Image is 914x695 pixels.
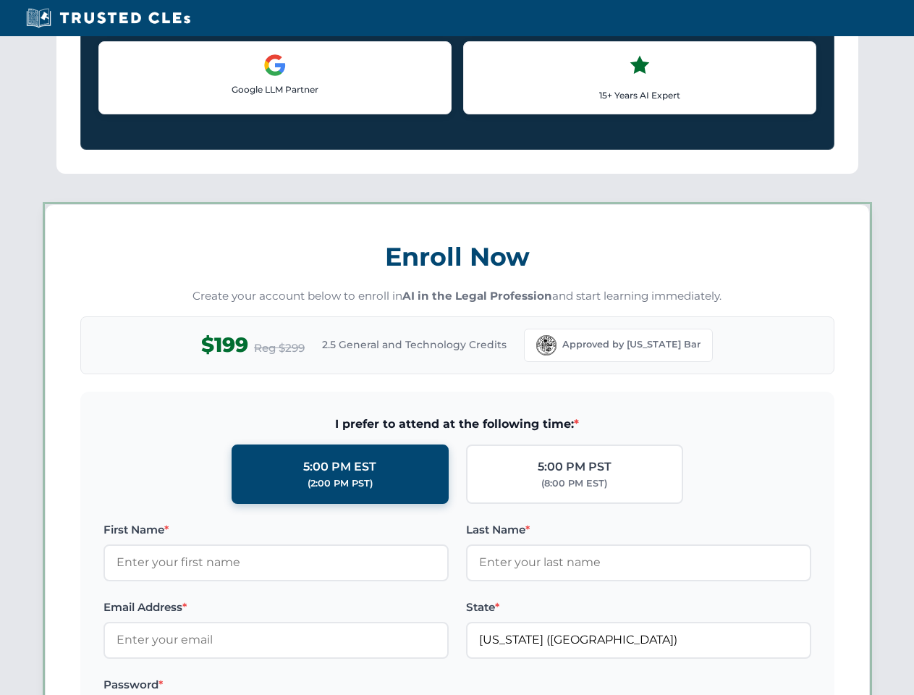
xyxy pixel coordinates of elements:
p: 15+ Years AI Expert [475,88,804,102]
div: 5:00 PM PST [538,458,612,476]
input: Enter your first name [103,544,449,581]
img: Florida Bar [536,335,557,355]
span: $199 [201,329,248,361]
label: Email Address [103,599,449,616]
span: Approved by [US_STATE] Bar [562,337,701,352]
img: Trusted CLEs [22,7,195,29]
p: Google LLM Partner [111,83,439,96]
input: Enter your last name [466,544,811,581]
div: (8:00 PM EST) [541,476,607,491]
span: 2.5 General and Technology Credits [322,337,507,353]
label: First Name [103,521,449,539]
img: Google [263,54,287,77]
div: (2:00 PM PST) [308,476,373,491]
span: Reg $299 [254,340,305,357]
label: Password [103,676,449,694]
strong: AI in the Legal Profession [402,289,552,303]
span: I prefer to attend at the following time: [103,415,811,434]
input: Florida (FL) [466,622,811,658]
h3: Enroll Now [80,234,834,279]
input: Enter your email [103,622,449,658]
p: Create your account below to enroll in and start learning immediately. [80,288,834,305]
label: State [466,599,811,616]
div: 5:00 PM EST [303,458,376,476]
label: Last Name [466,521,811,539]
